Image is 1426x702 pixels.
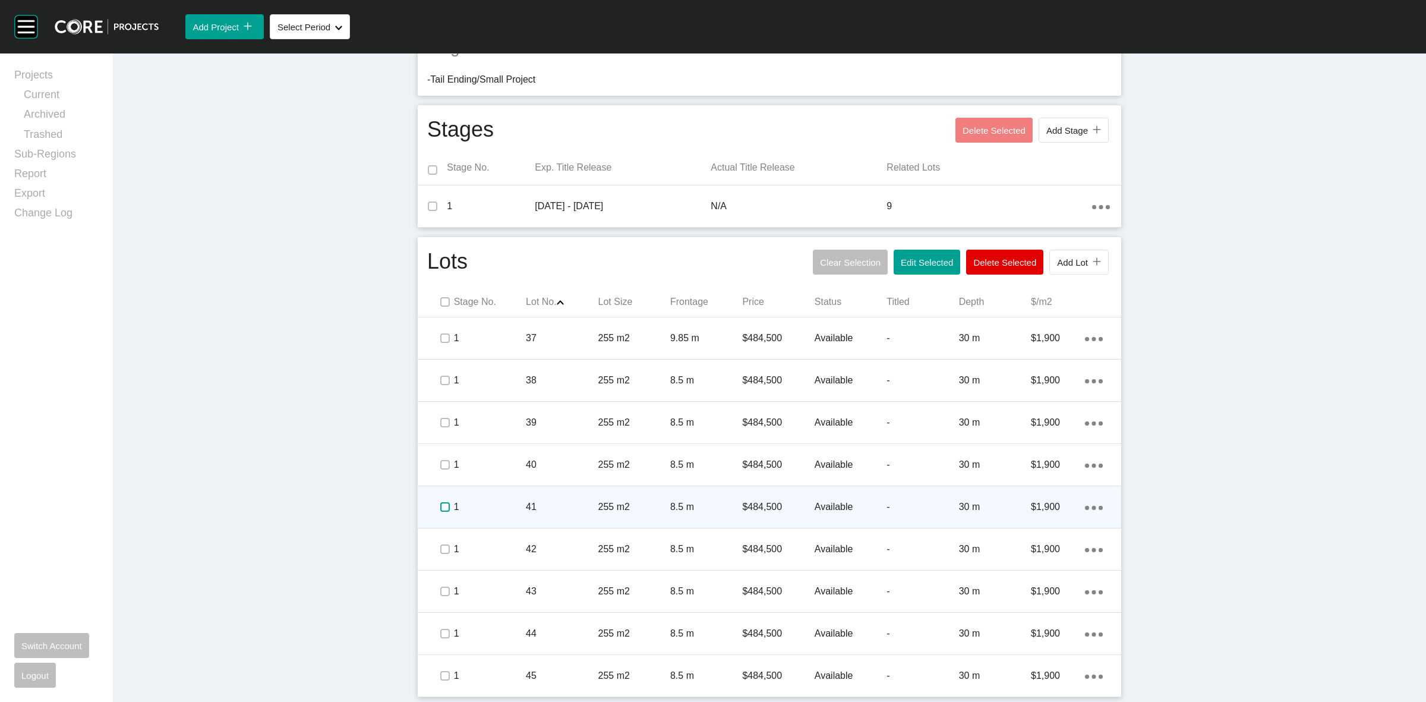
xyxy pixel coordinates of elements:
p: 30 m [959,669,1031,682]
p: 43 [526,585,598,598]
p: 1 [454,332,526,345]
p: Available [815,500,886,514]
p: Lot No. [526,295,598,308]
a: Report [14,166,99,186]
a: Current [24,87,99,107]
p: 8.5 m [670,585,742,598]
p: 255 m2 [598,585,670,598]
span: Delete Selected [963,125,1026,136]
p: 8.5 m [670,627,742,640]
p: $484,500 [742,416,814,429]
p: Depth [959,295,1031,308]
p: 1 [454,374,526,387]
p: 255 m2 [598,458,670,471]
span: Select Period [277,22,330,32]
p: 38 [526,374,598,387]
p: Price [742,295,814,308]
p: 41 [526,500,598,514]
p: Available [815,543,886,556]
p: 1 [454,585,526,598]
span: Switch Account [21,641,82,651]
p: Available [815,669,886,682]
p: Available [815,416,886,429]
span: Add Project [193,22,239,32]
p: $1,900 [1031,374,1085,387]
p: Actual Title Release [711,161,886,174]
span: Edit Selected [901,257,953,267]
p: 30 m [959,627,1031,640]
p: $484,500 [742,669,814,682]
p: 8.5 m [670,416,742,429]
p: 30 m [959,374,1031,387]
p: 30 m [959,458,1031,471]
p: - [886,332,958,345]
span: Logout [21,670,49,681]
a: Archived [24,107,99,127]
p: 30 m [959,543,1031,556]
p: 1 [454,627,526,640]
button: Delete Selected [955,118,1033,143]
p: - [886,500,958,514]
h1: Lots [427,247,468,278]
p: 8.5 m [670,374,742,387]
p: - [886,585,958,598]
p: Lot Size [598,295,670,308]
p: $1,900 [1031,585,1085,598]
p: - [886,543,958,556]
a: Change Log [14,206,99,225]
p: 9.85 m [670,332,742,345]
p: [DATE] - [DATE] [535,200,711,213]
p: Frontage [670,295,742,308]
p: $484,500 [742,500,814,514]
p: 30 m [959,416,1031,429]
p: 42 [526,543,598,556]
button: Add Stage [1039,118,1109,143]
span: Add Stage [1046,125,1088,136]
button: Edit Selected [894,250,960,275]
p: Stage No. [447,161,535,174]
button: Clear Selection [813,250,888,275]
h1: Stages [427,115,494,146]
p: Titled [886,295,958,308]
p: $484,500 [742,627,814,640]
p: 45 [526,669,598,682]
p: Status [815,295,886,308]
p: - [886,374,958,387]
p: N/A [711,200,886,213]
p: 40 [526,458,598,471]
span: Delete Selected [973,257,1036,267]
p: 8.5 m [670,669,742,682]
p: Available [815,458,886,471]
p: - [886,416,958,429]
p: $1,900 [1031,543,1085,556]
button: Add Lot [1049,250,1109,275]
a: Export [14,186,99,206]
p: 255 m2 [598,543,670,556]
a: Trashed [24,127,99,147]
p: - [886,627,958,640]
p: Available [815,627,886,640]
p: $1,900 [1031,332,1085,345]
p: 1 [454,543,526,556]
p: 44 [526,627,598,640]
p: 8.5 m [670,500,742,514]
p: Available [815,332,886,345]
p: $/m2 [1031,295,1103,308]
p: 255 m2 [598,500,670,514]
p: 1 [454,669,526,682]
p: - [886,669,958,682]
p: 37 [526,332,598,345]
p: Related Lots [886,161,1091,174]
p: 8.5 m [670,543,742,556]
img: core-logo-dark.3138cae2.png [55,19,159,34]
span: Clear Selection [820,257,881,267]
p: Available [815,585,886,598]
button: Select Period [270,14,350,39]
button: Delete Selected [966,250,1043,275]
p: $484,500 [742,585,814,598]
p: 255 m2 [598,669,670,682]
p: 1 [454,458,526,471]
p: 1 [447,200,535,213]
p: $484,500 [742,374,814,387]
p: 255 m2 [598,374,670,387]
